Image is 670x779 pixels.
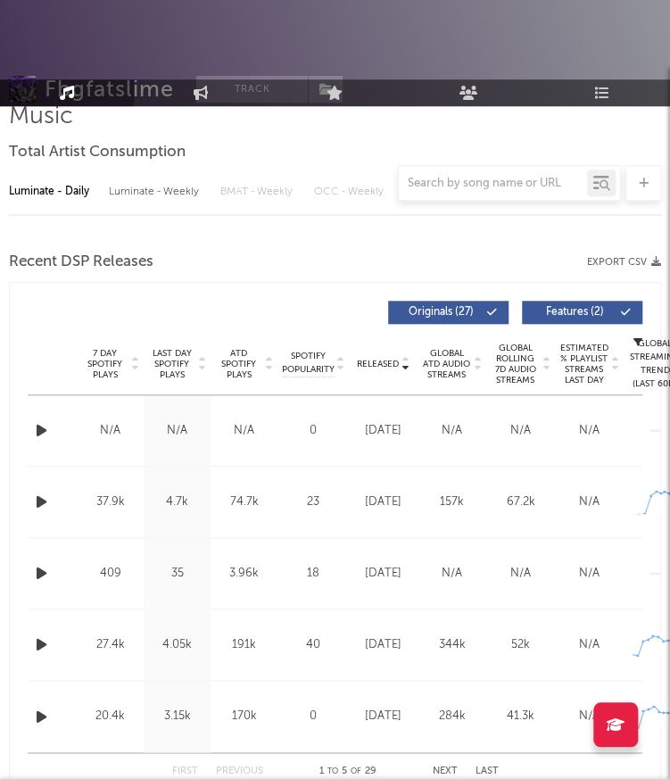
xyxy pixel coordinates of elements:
div: 0 [282,422,344,440]
span: Last Day Spotify Plays [148,348,195,380]
div: [DATE] [353,422,413,440]
div: Fbgfatslime [45,76,174,103]
div: 191k [215,636,273,654]
div: 3.96k [215,565,273,583]
div: N/A [559,493,619,511]
span: Music [9,106,73,128]
div: N/A [422,565,482,583]
div: 23 [282,493,344,511]
button: Last [476,766,499,775]
button: Previous [216,766,263,775]
button: First [172,766,198,775]
span: ATD Spotify Plays [215,348,262,380]
span: Recent DSP Releases [9,252,153,273]
div: [DATE] [353,493,413,511]
div: 37.9k [81,493,139,511]
div: 3.15k [148,708,206,725]
span: Estimated % Playlist Streams Last Day [559,343,608,385]
button: Next [433,766,458,775]
div: N/A [215,422,273,440]
div: 409 [81,565,139,583]
input: Search by song name or URL [399,177,587,191]
div: 41.3k [491,708,550,725]
div: N/A [559,708,619,725]
div: 18 [282,565,344,583]
div: 157k [422,493,482,511]
span: Global ATD Audio Streams [422,348,471,380]
div: N/A [559,565,619,583]
span: Total Artist Consumption [9,142,186,163]
span: of [351,767,361,775]
div: [DATE] [353,565,413,583]
div: 0 [282,708,344,725]
div: [DATE] [353,708,413,725]
span: Features ( 2 ) [534,307,616,318]
div: 67.2k [491,493,550,511]
div: 52k [491,636,550,654]
span: Originals ( 27 ) [400,307,482,318]
div: N/A [559,636,619,654]
button: Features(2) [522,301,642,324]
span: Global Rolling 7D Audio Streams [491,343,540,385]
div: 40 [282,636,344,654]
span: Spotify Popularity [282,350,335,377]
span: to [327,767,338,775]
div: 20.4k [81,708,139,725]
div: N/A [491,565,550,583]
div: [DATE] [353,636,413,654]
div: N/A [491,422,550,440]
div: N/A [81,422,139,440]
div: 284k [422,708,482,725]
button: Originals(27) [388,301,509,324]
div: 4.7k [148,493,206,511]
div: 4.05k [148,636,206,654]
div: 344k [422,636,482,654]
button: Export CSV [587,257,661,268]
div: N/A [559,422,619,440]
div: N/A [148,422,206,440]
div: 170k [215,708,273,725]
div: 74.7k [215,493,273,511]
div: N/A [422,422,482,440]
div: 27.4k [81,636,139,654]
span: 7 Day Spotify Plays [81,348,128,380]
div: 35 [148,565,206,583]
button: Track [196,76,308,103]
span: Released [357,359,399,369]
